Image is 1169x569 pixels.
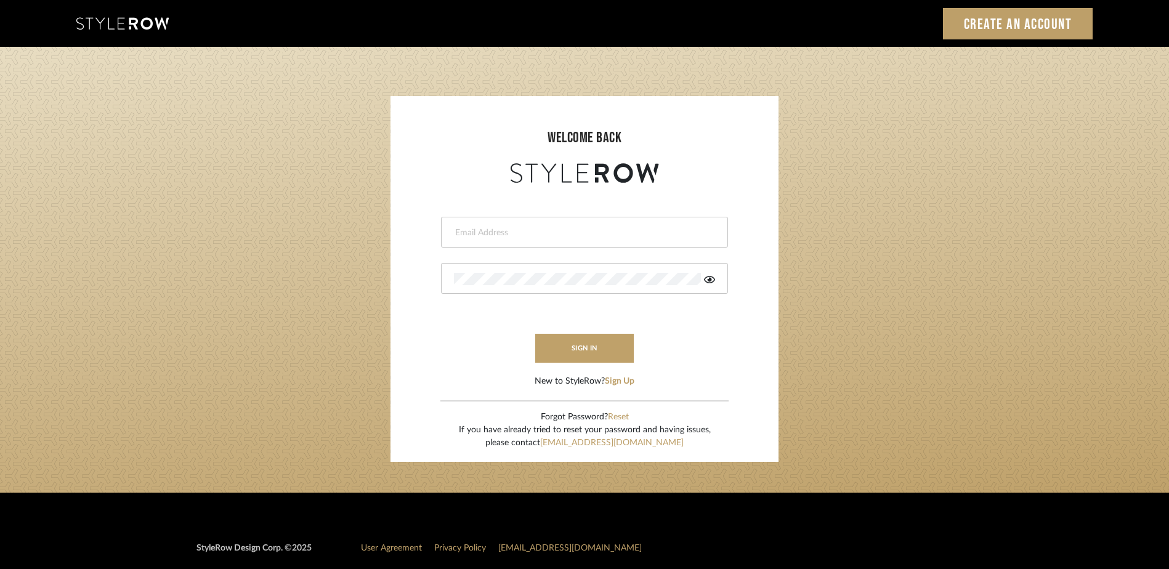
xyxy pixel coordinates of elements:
[403,127,766,149] div: welcome back
[608,411,629,424] button: Reset
[535,334,634,363] button: sign in
[196,542,312,565] div: StyleRow Design Corp. ©2025
[498,544,642,552] a: [EMAIL_ADDRESS][DOMAIN_NAME]
[361,544,422,552] a: User Agreement
[454,227,712,239] input: Email Address
[605,375,634,388] button: Sign Up
[459,424,711,450] div: If you have already tried to reset your password and having issues, please contact
[434,544,486,552] a: Privacy Policy
[459,411,711,424] div: Forgot Password?
[535,375,634,388] div: New to StyleRow?
[943,8,1093,39] a: Create an Account
[540,438,684,447] a: [EMAIL_ADDRESS][DOMAIN_NAME]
